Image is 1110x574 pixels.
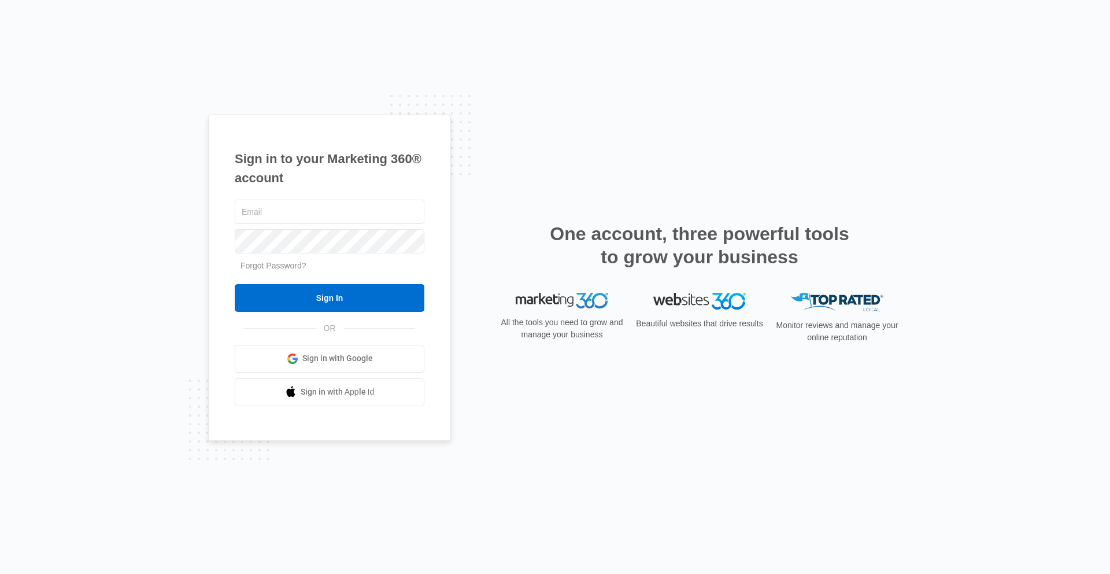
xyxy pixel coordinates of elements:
[546,222,853,268] h2: One account, three powerful tools to grow your business
[772,319,902,344] p: Monitor reviews and manage your online reputation
[235,284,424,312] input: Sign In
[653,293,746,310] img: Websites 360
[791,293,883,312] img: Top Rated Local
[240,261,306,270] a: Forgot Password?
[497,317,627,341] p: All the tools you need to grow and manage your business
[316,322,344,334] span: OR
[235,149,424,187] h1: Sign in to your Marketing 360® account
[235,378,424,406] a: Sign in with Apple Id
[301,386,375,398] span: Sign in with Apple Id
[235,200,424,224] input: Email
[235,345,424,373] a: Sign in with Google
[635,318,764,330] p: Beautiful websites that drive results
[302,352,373,365] span: Sign in with Google
[516,293,608,309] img: Marketing 360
